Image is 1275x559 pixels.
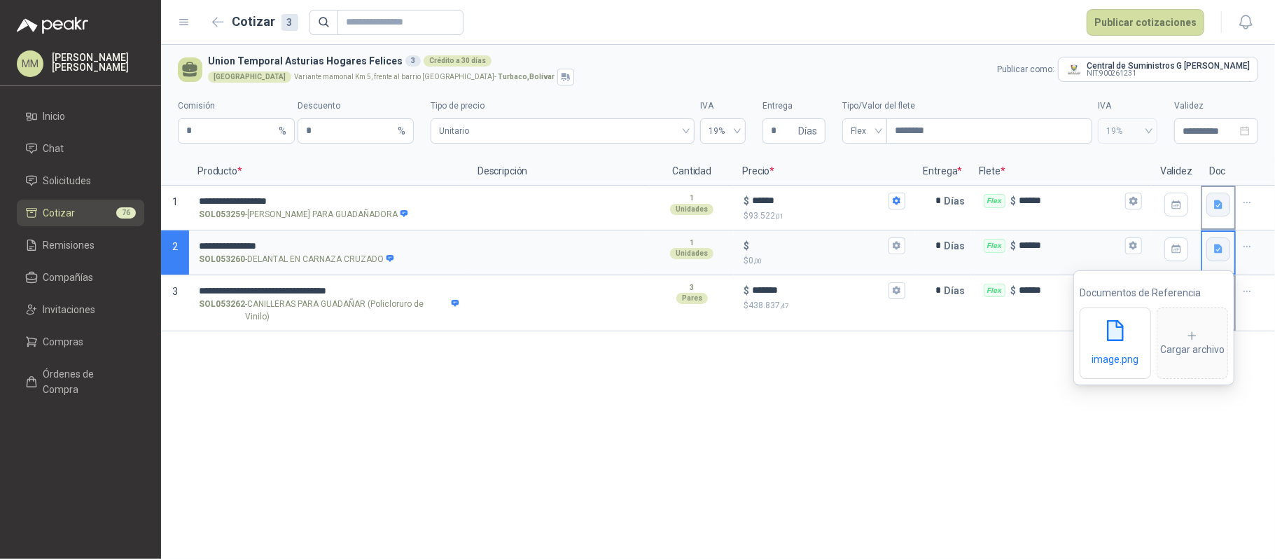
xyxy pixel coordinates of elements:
p: $ [1011,283,1017,298]
p: Publicar como: [998,63,1055,76]
label: Tipo/Valor del flete [842,99,1092,113]
span: 0 [748,256,762,265]
p: Precio [734,158,914,186]
p: $ [744,299,905,312]
span: ,00 [753,257,762,265]
p: Días [945,187,971,215]
p: $ [1011,238,1017,254]
div: MM [17,50,43,77]
strong: SOL053262 [199,298,245,324]
span: % [279,119,286,143]
a: Invitaciones [17,296,144,323]
a: Compras [17,329,144,355]
p: Variante mamonal Km 5, frente al barrio [GEOGRAPHIC_DATA] - [294,74,555,81]
a: Solicitudes [17,167,144,194]
p: 3 [690,282,694,294]
div: Flex [984,284,1005,298]
p: [PERSON_NAME] [PERSON_NAME] [52,53,144,72]
span: % [398,119,405,143]
p: $ [744,283,749,298]
label: Entrega [762,99,825,113]
label: Comisión [178,99,295,113]
span: Días [798,119,817,143]
a: Remisiones [17,232,144,258]
a: Chat [17,135,144,162]
a: Compañías [17,264,144,291]
div: 3 [281,14,298,31]
label: Descuento [298,99,414,113]
input: $$0,00 [752,240,885,251]
span: 19% [1106,120,1149,142]
p: $ [744,238,749,254]
button: Flex $ [1125,193,1142,209]
input: SOL053259-[PERSON_NAME] PARA GUADAÑADORA [199,196,459,207]
p: - CANILLERAS PARA GUADAÑAR (Policloruro de Vinilo) [199,298,459,324]
input: SOL053260-DELANTAL EN CARNAZA CRUZADO [199,241,459,251]
span: 2 [172,241,178,252]
button: $$438.837,47 [889,282,905,299]
div: Cargar archivo [1160,330,1225,358]
div: Flex [984,194,1005,208]
p: $ [744,193,749,209]
p: - [PERSON_NAME] PARA GUADAÑADORA [199,208,409,221]
p: $ [1011,193,1017,209]
p: $ [744,209,905,223]
span: ,47 [780,302,788,310]
div: Unidades [670,248,713,259]
button: $$0,00 [889,237,905,254]
label: Tipo de precio [431,99,695,113]
p: - DELANTAL EN CARNAZA CRUZADO [199,253,395,266]
p: 1 [690,193,694,204]
span: 438.837 [748,301,788,310]
input: Flex $ [1019,240,1122,251]
span: Inicio [43,109,66,124]
span: Solicitudes [43,173,92,188]
span: 3 [172,286,178,297]
span: ,01 [775,212,783,220]
label: IVA [700,99,746,113]
span: Remisiones [43,237,95,253]
label: Validez [1174,99,1258,113]
input: Flex $ [1019,285,1122,296]
div: [GEOGRAPHIC_DATA] [208,71,291,83]
p: Descripción [469,158,650,186]
button: Flex $ [1125,237,1142,254]
span: 93.522 [748,211,783,221]
p: Producto [189,158,469,186]
span: Chat [43,141,64,156]
p: Días [945,277,971,305]
p: Validez [1152,158,1201,186]
span: 1 [172,196,178,207]
span: Unitario [439,120,686,142]
div: Unidades [670,204,713,215]
button: Publicar cotizaciones [1087,9,1204,36]
span: Órdenes de Compra [43,366,131,397]
input: SOL053262-CANILLERAS PARA GUADAÑAR (Policloruro de Vinilo) [199,286,459,296]
div: Crédito a 30 días [424,55,492,67]
p: $ [744,254,905,268]
span: Flex [851,120,879,142]
input: $$438.837,47 [752,285,885,296]
span: Invitaciones [43,302,96,317]
h2: Cotizar [232,12,298,32]
a: Órdenes de Compra [17,361,144,403]
p: Flete [971,158,1152,186]
img: Logo peakr [17,17,88,34]
strong: SOL053259 [199,208,245,221]
span: Cotizar [43,205,76,221]
span: 19% [709,120,737,142]
input: $$93.522,01 [752,195,885,206]
span: Compañías [43,270,94,285]
label: IVA [1098,99,1157,113]
a: Cotizar76 [17,200,144,226]
strong: SOL053260 [199,253,245,266]
div: Flex [984,239,1005,253]
span: 76 [116,207,136,219]
p: Entrega [915,158,971,186]
strong: Turbaco , Bolívar [498,73,555,81]
div: Pares [676,293,708,304]
p: Documentos de Referencia [1080,285,1228,301]
p: Doc [1201,158,1236,186]
p: Días [945,232,971,260]
a: Inicio [17,103,144,130]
